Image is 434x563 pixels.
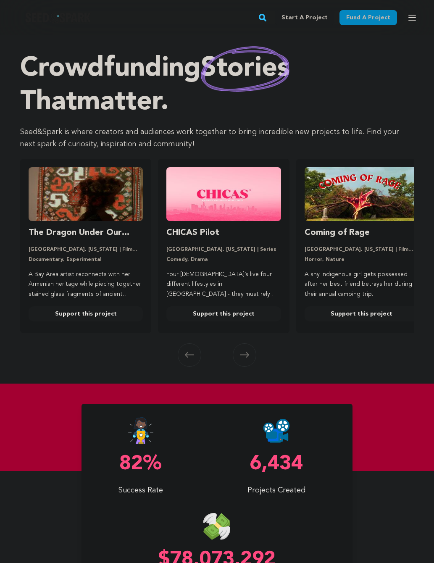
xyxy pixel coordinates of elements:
[263,417,290,444] img: Seed&Spark Projects Created Icon
[305,167,419,221] img: Coming of Rage image
[203,513,230,540] img: Seed&Spark Money Raised Icon
[29,226,143,239] h3: The Dragon Under Our Feet
[275,10,334,25] a: Start a project
[217,454,336,474] p: 6,434
[166,270,281,300] p: Four [DEMOGRAPHIC_DATA]’s live four different lifestyles in [GEOGRAPHIC_DATA] - they must rely on...
[166,226,219,239] h3: CHICAS Pilot
[82,454,200,474] p: 82%
[25,13,91,23] a: Seed&Spark Homepage
[29,270,143,300] p: A Bay Area artist reconnects with her Armenian heritage while piecing together stained glass frag...
[29,306,143,321] a: Support this project
[29,246,143,253] p: [GEOGRAPHIC_DATA], [US_STATE] | Film Feature
[201,46,289,92] img: hand sketched image
[339,10,397,25] a: Fund a project
[305,270,419,300] p: A shy indigenous girl gets possessed after her best friend betrays her during their annual campin...
[20,126,414,150] p: Seed&Spark is where creators and audiences work together to bring incredible new projects to life...
[20,52,414,119] p: Crowdfunding that .
[217,484,336,496] p: Projects Created
[305,256,419,263] p: Horror, Nature
[29,256,143,263] p: Documentary, Experimental
[166,167,281,221] img: CHICAS Pilot image
[166,256,281,263] p: Comedy, Drama
[166,246,281,253] p: [GEOGRAPHIC_DATA], [US_STATE] | Series
[166,306,281,321] a: Support this project
[25,13,91,23] img: Seed&Spark Logo Dark Mode
[305,306,419,321] a: Support this project
[305,226,370,239] h3: Coming of Rage
[128,417,154,444] img: Seed&Spark Success Rate Icon
[82,484,200,496] p: Success Rate
[77,89,160,116] span: matter
[29,167,143,221] img: The Dragon Under Our Feet image
[305,246,419,253] p: [GEOGRAPHIC_DATA], [US_STATE] | Film Short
